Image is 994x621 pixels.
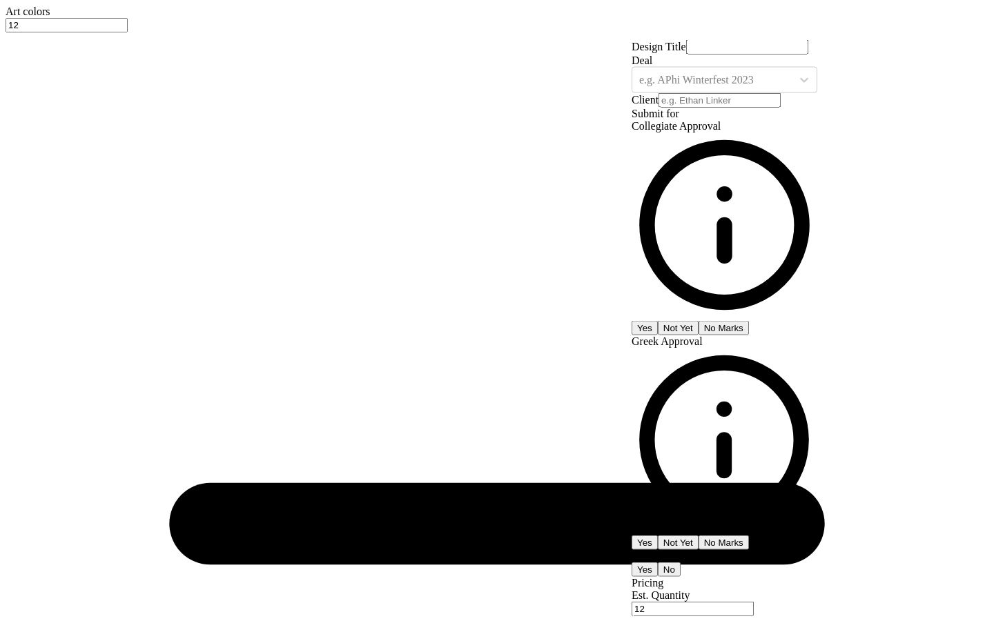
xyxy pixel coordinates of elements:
[632,602,754,616] input: – –
[699,535,749,550] button: No Marks
[632,335,817,535] div: Greek Approval
[658,535,699,550] button: Not Yet
[6,6,988,18] div: Art colors
[658,320,699,335] button: Not Yet
[632,120,817,321] div: Collegiate Approval
[632,577,817,589] div: Pricing
[699,320,749,335] button: No Marks
[632,55,652,66] label: Deal
[659,93,781,108] input: e.g. Ethan Linker
[658,562,681,577] button: No
[632,94,659,106] label: Client
[632,589,690,601] label: Est. Quantity
[632,562,658,577] button: Yes
[632,535,658,550] button: Yes
[6,18,128,32] input: – –
[632,41,686,52] label: Design Title
[632,320,658,335] button: Yes
[632,550,817,562] div: Send a Copy to Client
[632,108,817,120] div: Submit for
